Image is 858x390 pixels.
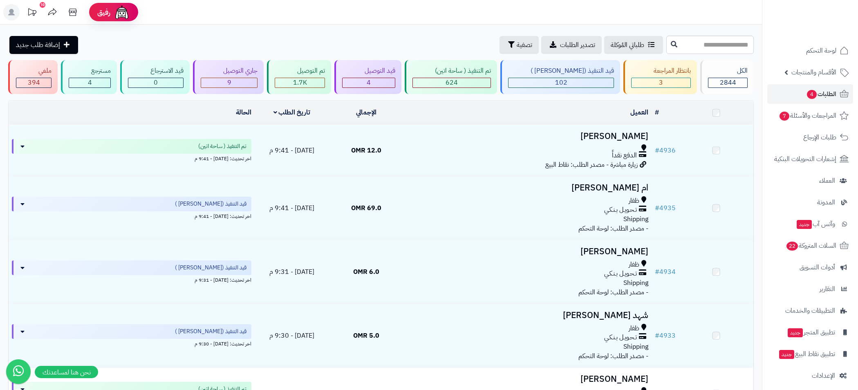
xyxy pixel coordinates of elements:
[356,108,376,117] a: الإجمالي
[631,66,691,76] div: بانتظار المراجعة
[767,214,853,234] a: وآتس آبجديد
[201,66,258,76] div: جاري التوصيل
[820,283,835,295] span: التقارير
[275,66,325,76] div: تم التوصيل
[12,275,251,284] div: اخر تحديث: [DATE] - 9:31 م
[819,175,835,186] span: العملاء
[191,60,265,94] a: جاري التوصيل 9
[796,218,835,230] span: وآتس آب
[767,84,853,104] a: الطلبات4
[604,333,637,342] span: تـحـويـل بـنـكـي
[265,60,333,94] a: تم التوصيل 1.7K
[655,331,676,341] a: #4933
[128,66,184,76] div: قيد الاسترجاع
[629,260,639,269] span: ظفار
[12,339,251,347] div: اخر تحديث: [DATE] - 9:30 م
[407,311,648,320] h3: شهد [PERSON_NAME]
[555,78,567,87] span: 102
[28,78,40,87] span: 394
[806,88,836,100] span: الطلبات
[779,350,794,359] span: جديد
[604,269,637,278] span: تـحـويـل بـنـكـي
[333,60,403,94] a: قيد التوصيل 4
[604,205,637,215] span: تـحـويـل بـنـكـي
[236,108,251,117] a: الحالة
[16,78,51,87] div: 394
[806,45,836,56] span: لوحة التحكم
[509,78,614,87] div: 102
[88,78,92,87] span: 4
[446,78,458,87] span: 624
[16,66,52,76] div: ملغي
[353,331,379,341] span: 5.0 OMR
[407,132,648,141] h3: [PERSON_NAME]
[407,247,648,256] h3: [PERSON_NAME]
[198,142,246,150] span: تم التنفيذ ( ساحة اتين)
[655,267,659,277] span: #
[787,327,835,338] span: تطبيق المتجر
[767,236,853,256] a: السلات المتروكة22
[767,171,853,191] a: العملاء
[767,149,853,169] a: إشعارات التحويلات البنكية
[623,342,648,352] span: Shipping
[655,203,659,213] span: #
[659,78,663,87] span: 3
[403,177,652,240] td: - مصدر الطلب: لوحة التحكم
[12,211,251,220] div: اخر تحديث: [DATE] - 9:41 م
[500,36,539,54] button: تصفية
[227,78,231,87] span: 9
[800,262,835,273] span: أدوات التسويق
[269,267,314,277] span: [DATE] - 9:31 م
[413,78,491,87] div: 624
[517,40,532,50] span: تصفية
[403,60,499,94] a: تم التنفيذ ( ساحة اتين) 624
[201,78,257,87] div: 9
[632,78,690,87] div: 3
[791,67,836,78] span: الأقسام والمنتجات
[655,146,659,155] span: #
[611,40,644,50] span: طلباتي المُوكلة
[97,7,110,17] span: رفيق
[655,108,659,117] a: #
[629,196,639,206] span: ظفار
[69,66,111,76] div: مسترجع
[767,344,853,364] a: تطبيق نقاط البيعجديد
[9,36,78,54] a: إضافة طلب جديد
[351,146,381,155] span: 12.0 OMR
[720,78,736,87] span: 2844
[269,203,314,213] span: [DATE] - 9:41 م
[612,151,637,160] span: الدفع نقداً
[269,331,314,341] span: [DATE] - 9:30 م
[807,90,817,99] span: 4
[16,40,60,50] span: إضافة طلب جديد
[780,112,789,121] span: 7
[767,323,853,342] a: تطبيق المتجرجديد
[708,66,748,76] div: الكل
[545,160,638,170] span: زيارة مباشرة - مصدر الطلب: نقاط البيع
[119,60,191,94] a: قيد الاسترجاع 0
[774,153,836,165] span: إشعارات التحويلات البنكية
[767,193,853,212] a: المدونة
[541,36,602,54] a: تصدير الطلبات
[342,66,395,76] div: قيد التوصيل
[12,154,251,162] div: اخر تحديث: [DATE] - 9:41 م
[655,331,659,341] span: #
[623,278,648,288] span: Shipping
[269,146,314,155] span: [DATE] - 9:41 م
[802,22,850,39] img: logo-2.png
[655,267,676,277] a: #4934
[499,60,622,94] a: قيد التنفيذ ([PERSON_NAME] ) 102
[623,214,648,224] span: Shipping
[803,132,836,143] span: طلبات الإرجاع
[812,370,835,381] span: الإعدادات
[604,36,663,54] a: طلباتي المُوكلة
[175,264,246,272] span: قيد التنفيذ ([PERSON_NAME] )
[351,203,381,213] span: 69.0 OMR
[786,240,836,251] span: السلات المتروكة
[788,328,803,337] span: جديد
[785,305,835,316] span: التطبيقات والخدمات
[40,2,45,8] div: 10
[154,78,158,87] span: 0
[407,374,648,384] h3: [PERSON_NAME]
[69,78,110,87] div: 4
